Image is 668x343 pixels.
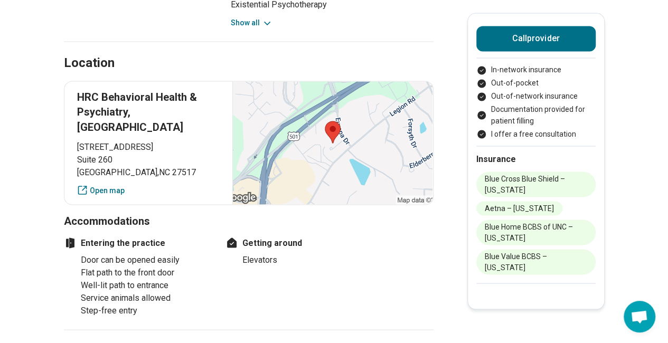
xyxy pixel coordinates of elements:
[476,64,596,75] li: In-network insurance
[77,140,220,153] span: [STREET_ADDRESS]
[476,128,596,139] li: I offer a free consultation
[476,171,596,197] li: Blue Cross Blue Shield – [US_STATE]
[77,153,220,166] span: Suite 260
[64,236,212,249] h4: Entering the practice
[476,64,596,139] ul: Payment options
[81,279,212,291] li: Well-lit path to entrance
[476,201,562,215] li: Aetna – [US_STATE]
[476,78,596,89] li: Out-of-pocket
[242,253,373,266] li: Elevators
[225,236,373,249] h4: Getting around
[81,253,212,266] li: Door can be opened easily
[64,213,434,228] h3: Accommodations
[476,220,596,245] li: Blue Home BCBS of UNC – [US_STATE]
[81,266,212,279] li: Flat path to the front door
[476,26,596,51] button: Callprovider
[77,185,220,196] a: Open map
[64,54,115,72] h2: Location
[624,301,655,332] div: Open chat
[231,17,272,28] button: Show all
[476,104,596,126] li: Documentation provided for patient filling
[81,291,212,304] li: Service animals allowed
[476,153,596,165] h2: Insurance
[77,90,220,134] p: HRC Behavioral Health & Psychiatry, [GEOGRAPHIC_DATA]
[476,91,596,102] li: Out-of-network insurance
[476,249,596,274] li: Blue Value BCBS – [US_STATE]
[77,166,220,178] span: [GEOGRAPHIC_DATA] , NC 27517
[81,304,212,317] li: Step-free entry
